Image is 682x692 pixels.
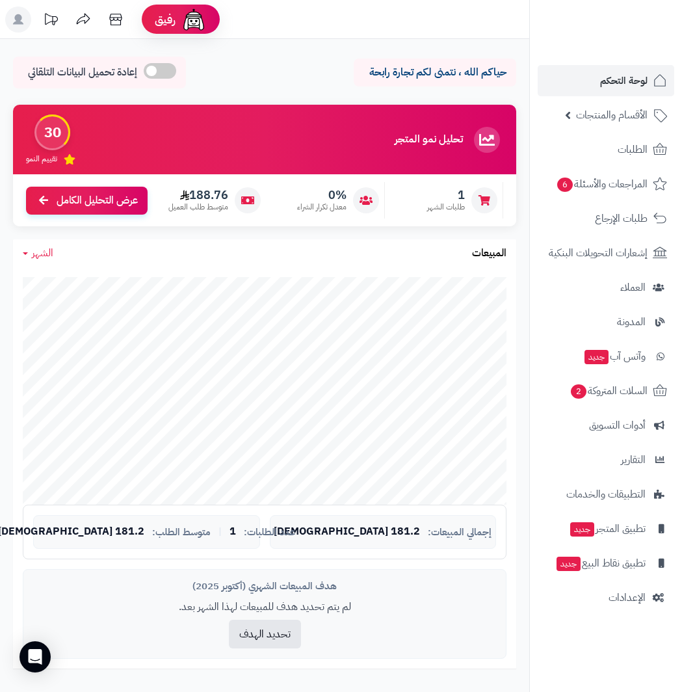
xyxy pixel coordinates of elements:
[617,313,646,331] span: المدونة
[427,188,465,202] span: 1
[538,272,674,303] a: العملاء
[556,175,648,193] span: المراجعات والأسئلة
[549,244,648,262] span: إشعارات التحويلات البنكية
[297,188,347,202] span: 0%
[230,526,236,538] span: 1
[538,410,674,441] a: أدوات التسويق
[57,193,138,208] span: عرض التحليل الكامل
[570,522,594,537] span: جديد
[33,600,496,615] p: لم يتم تحديد هدف للمبيعات لهذا الشهر بعد.
[23,246,53,261] a: الشهر
[555,554,646,572] span: تطبيق نقاط البيع
[274,526,420,538] span: 181.2 [DEMOGRAPHIC_DATA]
[538,65,674,96] a: لوحة التحكم
[395,134,463,146] h3: تحليل نمو المتجر
[427,202,465,213] span: طلبات الشهر
[583,347,646,366] span: وآتس آب
[595,209,648,228] span: طلبات الإرجاع
[538,444,674,475] a: التقارير
[181,7,207,33] img: ai-face.png
[538,341,674,372] a: وآتس آبجديد
[584,350,609,364] span: جديد
[538,203,674,234] a: طلبات الإرجاع
[570,384,587,399] span: 2
[152,527,211,538] span: متوسط الطلب:
[20,641,51,672] div: Open Intercom Messenger
[32,245,53,261] span: الشهر
[472,248,506,259] h3: المبيعات
[576,106,648,124] span: الأقسام والمنتجات
[155,12,176,27] span: رفيق
[600,72,648,90] span: لوحة التحكم
[428,527,492,538] span: إجمالي المبيعات:
[621,451,646,469] span: التقارير
[168,188,228,202] span: 188.76
[569,520,646,538] span: تطبيق المتجر
[538,237,674,269] a: إشعارات التحويلات البنكية
[538,306,674,338] a: المدونة
[538,168,674,200] a: المراجعات والأسئلة6
[538,479,674,510] a: التطبيقات والخدمات
[557,557,581,571] span: جديد
[28,65,137,80] span: إعادة تحميل البيانات التلقائي
[538,134,674,165] a: الطلبات
[557,177,573,192] span: 6
[618,140,648,159] span: الطلبات
[33,579,496,593] div: هدف المبيعات الشهري (أكتوبر 2025)
[218,527,222,537] span: |
[609,589,646,607] span: الإعدادات
[538,582,674,613] a: الإعدادات
[363,65,506,80] p: حياكم الله ، نتمنى لكم تجارة رابحة
[244,527,295,538] span: عدد الطلبات:
[26,153,57,165] span: تقييم النمو
[297,202,347,213] span: معدل تكرار الشراء
[229,620,301,648] button: تحديد الهدف
[34,7,67,36] a: تحديثات المنصة
[570,382,648,400] span: السلات المتروكة
[594,10,670,37] img: logo-2.png
[589,416,646,434] span: أدوات التسويق
[26,187,148,215] a: عرض التحليل الكامل
[566,485,646,503] span: التطبيقات والخدمات
[168,202,228,213] span: متوسط طلب العميل
[620,278,646,297] span: العملاء
[538,513,674,544] a: تطبيق المتجرجديد
[538,548,674,579] a: تطبيق نقاط البيعجديد
[538,375,674,406] a: السلات المتروكة2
